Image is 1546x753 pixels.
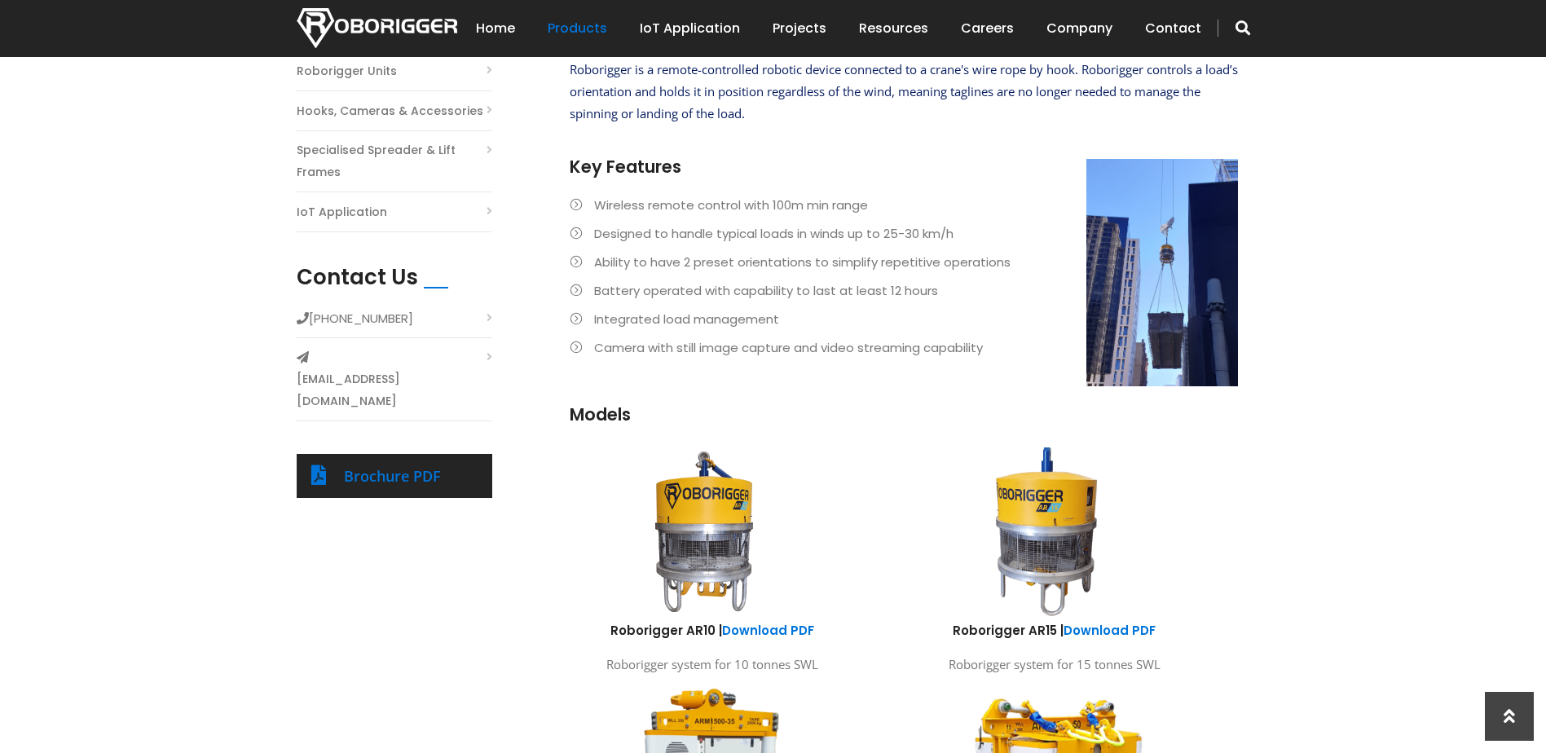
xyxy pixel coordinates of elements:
a: IoT Application [297,201,387,223]
a: Company [1046,3,1112,54]
p: Roborigger system for 10 tonnes SWL [553,654,871,676]
li: Camera with still image capture and video streaming capability [570,337,1238,359]
h3: Key Features [570,155,1238,178]
a: IoT Application [640,3,740,54]
a: [EMAIL_ADDRESS][DOMAIN_NAME] [297,368,492,412]
li: Designed to handle typical loads in winds up to 25-30 km/h [570,222,1238,244]
a: Careers [961,3,1014,54]
a: Download PDF [1064,622,1156,639]
h3: Models [570,403,1238,426]
h2: Contact Us [297,265,418,290]
li: Wireless remote control with 100m min range [570,194,1238,216]
a: Contact [1145,3,1201,54]
h6: Roborigger AR15 | [896,622,1213,639]
li: [PHONE_NUMBER] [297,307,492,338]
a: Hooks, Cameras & Accessories [297,100,483,122]
li: Ability to have 2 preset orientations to simplify repetitive operations [570,251,1238,273]
img: Nortech [297,8,457,48]
a: Specialised Spreader & Lift Frames [297,139,492,183]
p: Roborigger system for 15 tonnes SWL [896,654,1213,676]
a: Projects [773,3,826,54]
li: Battery operated with capability to last at least 12 hours [570,280,1238,302]
a: Brochure PDF [344,466,441,486]
a: Home [476,3,515,54]
a: Products [548,3,607,54]
a: Roborigger Units [297,60,397,82]
li: Integrated load management [570,308,1238,330]
span: Roborigger is a remote-controlled robotic device connected to a crane's wire rope by hook. Robori... [570,61,1238,121]
a: Download PDF [722,622,814,639]
h6: Roborigger AR10 | [553,622,871,639]
a: Resources [859,3,928,54]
